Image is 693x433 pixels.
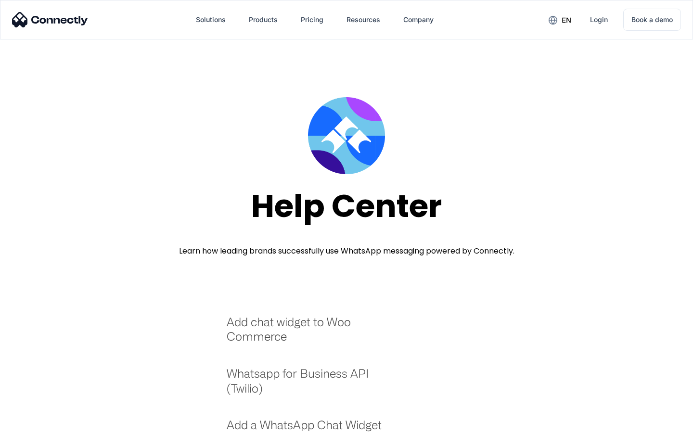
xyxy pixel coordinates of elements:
[301,13,323,26] div: Pricing
[19,416,58,430] ul: Language list
[227,315,395,354] a: Add chat widget to Woo Commerce
[227,366,395,405] a: Whatsapp for Business API (Twilio)
[251,189,442,224] div: Help Center
[196,13,226,26] div: Solutions
[623,9,681,31] a: Book a demo
[403,13,434,26] div: Company
[590,13,608,26] div: Login
[582,8,616,31] a: Login
[10,416,58,430] aside: Language selected: English
[293,8,331,31] a: Pricing
[346,13,380,26] div: Resources
[179,245,514,257] div: Learn how leading brands successfully use WhatsApp messaging powered by Connectly.
[12,12,88,27] img: Connectly Logo
[249,13,278,26] div: Products
[562,13,571,27] div: en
